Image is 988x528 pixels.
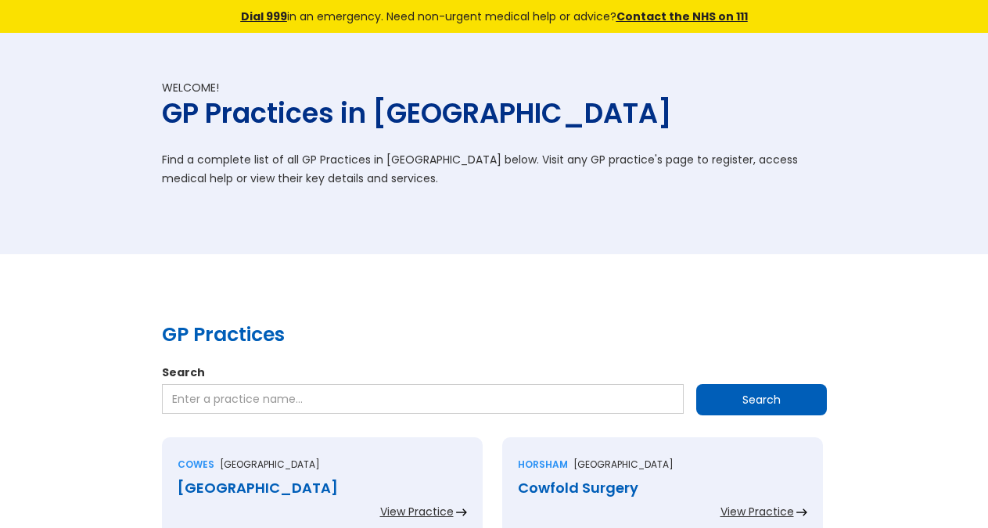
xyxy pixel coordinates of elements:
[518,480,807,496] div: Cowfold Surgery
[162,365,827,380] label: Search
[220,457,320,472] p: [GEOGRAPHIC_DATA]
[162,80,827,95] div: Welcome!
[720,504,794,519] div: View Practice
[162,321,827,349] h2: GP Practices
[518,457,568,472] div: Horsham
[162,150,827,188] p: Find a complete list of all GP Practices in [GEOGRAPHIC_DATA] below. Visit any GP practice's page...
[696,384,827,415] input: Search
[178,480,467,496] div: [GEOGRAPHIC_DATA]
[178,457,214,472] div: Cowes
[162,384,684,414] input: Enter a practice name…
[380,504,454,519] div: View Practice
[135,8,854,25] div: in an emergency. Need non-urgent medical help or advice?
[241,9,287,24] a: Dial 999
[616,9,748,24] a: Contact the NHS on 111
[573,457,674,472] p: [GEOGRAPHIC_DATA]
[162,95,827,131] h1: GP Practices in [GEOGRAPHIC_DATA]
